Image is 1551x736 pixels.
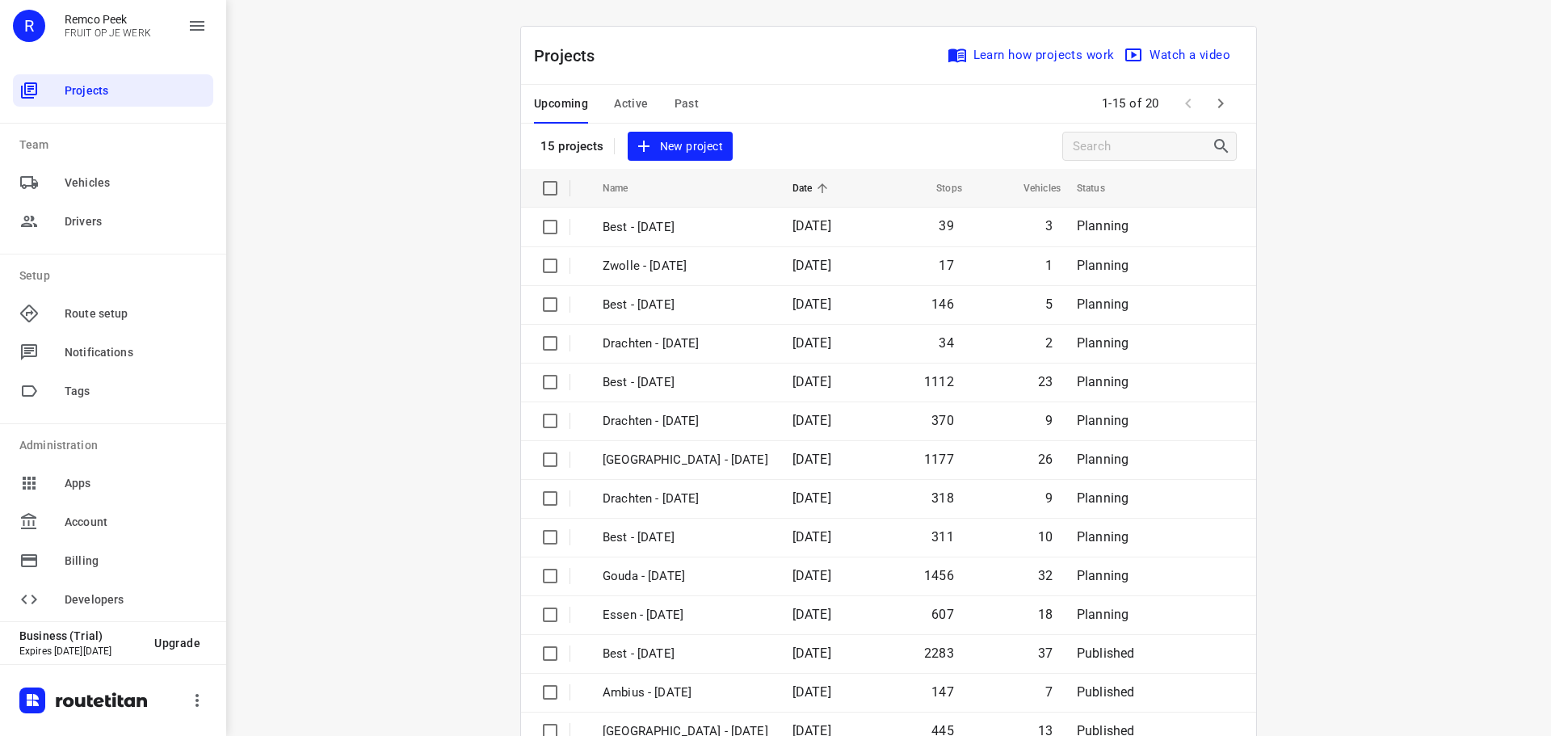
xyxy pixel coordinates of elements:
span: Planning [1077,568,1129,583]
div: Route setup [13,297,213,330]
span: Stops [915,179,962,198]
span: [DATE] [792,607,831,622]
p: Best - Monday [603,645,768,663]
div: Developers [13,583,213,616]
p: Essen - Monday [603,606,768,625]
span: Past [675,94,700,114]
span: Planning [1077,413,1129,428]
span: [DATE] [792,374,831,389]
span: 1177 [924,452,954,467]
p: Drachten - Thursday [603,334,768,353]
span: Published [1077,646,1135,661]
p: Projects [534,44,608,68]
span: Vehicles [65,175,207,191]
p: Best - Thursday [603,296,768,314]
p: Team [19,137,213,154]
span: Planning [1077,374,1129,389]
div: R [13,10,45,42]
p: Remco Peek [65,13,151,26]
div: Tags [13,375,213,407]
div: Billing [13,545,213,577]
span: Planning [1077,607,1129,622]
span: [DATE] [792,452,831,467]
span: 1456 [924,568,954,583]
span: 18 [1038,607,1053,622]
p: Best - Friday [603,218,768,237]
div: Vehicles [13,166,213,199]
span: 370 [931,413,954,428]
span: Planning [1077,297,1129,312]
span: 26 [1038,452,1053,467]
p: FRUIT OP JE WERK [65,27,151,39]
span: Vehicles [1002,179,1061,198]
span: [DATE] [792,684,831,700]
p: Best - Tuesday [603,528,768,547]
span: Notifications [65,344,207,361]
span: [DATE] [792,218,831,233]
div: Projects [13,74,213,107]
span: Published [1077,684,1135,700]
div: Drivers [13,205,213,238]
span: 9 [1045,490,1053,506]
span: Next Page [1204,87,1237,120]
p: Expires [DATE][DATE] [19,646,141,657]
span: 39 [939,218,953,233]
span: Tags [65,383,207,400]
span: 34 [939,335,953,351]
span: 10 [1038,529,1053,545]
span: [DATE] [792,297,831,312]
span: Projects [65,82,207,99]
span: 23 [1038,374,1053,389]
span: Planning [1077,218,1129,233]
span: 17 [939,258,953,273]
span: Billing [65,553,207,570]
span: 5 [1045,297,1053,312]
span: [DATE] [792,568,831,583]
span: 1 [1045,258,1053,273]
span: Developers [65,591,207,608]
button: New project [628,132,733,162]
p: Gouda - Tuesday [603,567,768,586]
span: 9 [1045,413,1053,428]
button: Upgrade [141,629,213,658]
span: [DATE] [792,335,831,351]
p: Administration [19,437,213,454]
span: 1112 [924,374,954,389]
span: Apps [65,475,207,492]
span: 3 [1045,218,1053,233]
p: Drachten - Wednesday [603,412,768,431]
div: Notifications [13,336,213,368]
p: Business (Trial) [19,629,141,642]
span: Previous Page [1172,87,1204,120]
span: Drivers [65,213,207,230]
div: Account [13,506,213,538]
p: 15 projects [540,139,604,154]
span: Status [1077,179,1126,198]
span: 607 [931,607,954,622]
span: [DATE] [792,529,831,545]
span: Upgrade [154,637,200,650]
span: Name [603,179,649,198]
span: [DATE] [792,490,831,506]
span: 146 [931,297,954,312]
span: Upcoming [534,94,588,114]
span: 1-15 of 20 [1095,86,1166,121]
span: 37 [1038,646,1053,661]
span: Route setup [65,305,207,322]
p: Zwolle - Friday [603,257,768,275]
p: Ambius - Monday [603,683,768,702]
span: New project [637,137,723,157]
span: 311 [931,529,954,545]
span: Active [614,94,648,114]
span: 7 [1045,684,1053,700]
span: 318 [931,490,954,506]
p: Setup [19,267,213,284]
span: 2 [1045,335,1053,351]
span: Planning [1077,258,1129,273]
span: Account [65,514,207,531]
span: 2283 [924,646,954,661]
span: 32 [1038,568,1053,583]
span: Planning [1077,529,1129,545]
div: Search [1212,137,1236,156]
span: [DATE] [792,646,831,661]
